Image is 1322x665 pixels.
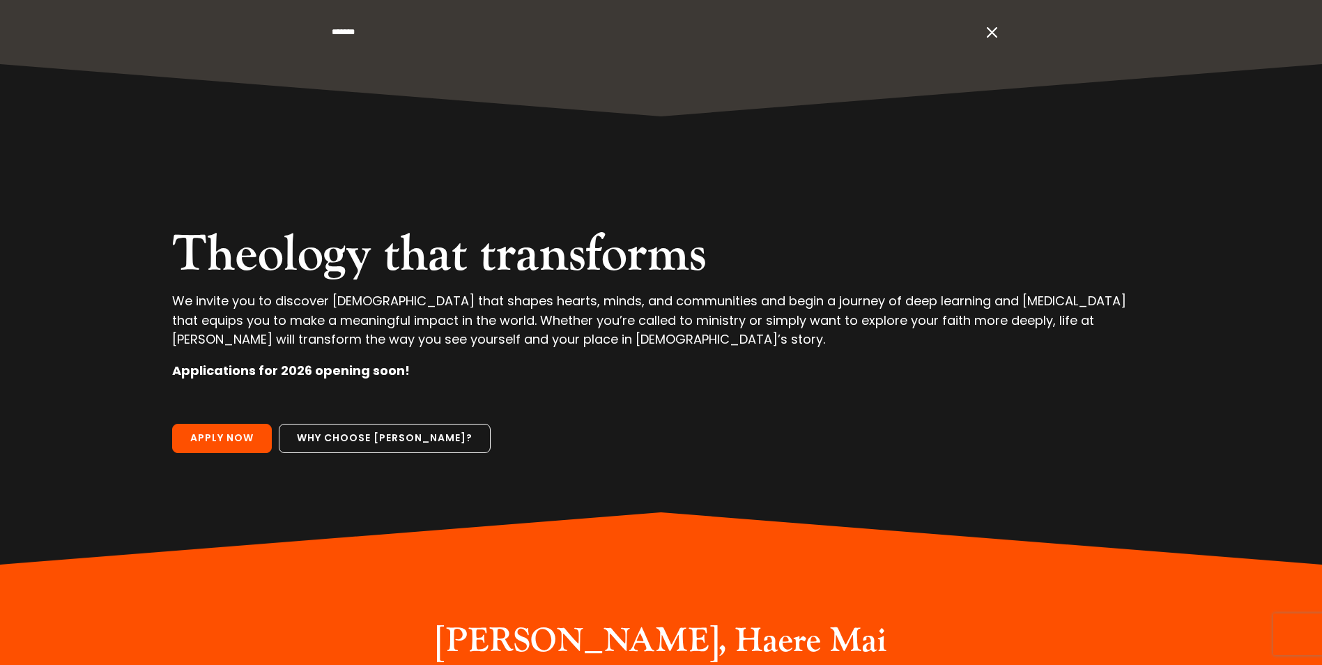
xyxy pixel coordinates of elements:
[279,424,491,453] a: Why choose [PERSON_NAME]?
[172,424,272,453] a: Apply Now
[172,224,1149,291] h2: Theology that transforms
[172,362,410,379] strong: Applications for 2026 opening soon!
[172,291,1149,361] p: We invite you to discover [DEMOGRAPHIC_DATA] that shapes hearts, minds, and communities and begin...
